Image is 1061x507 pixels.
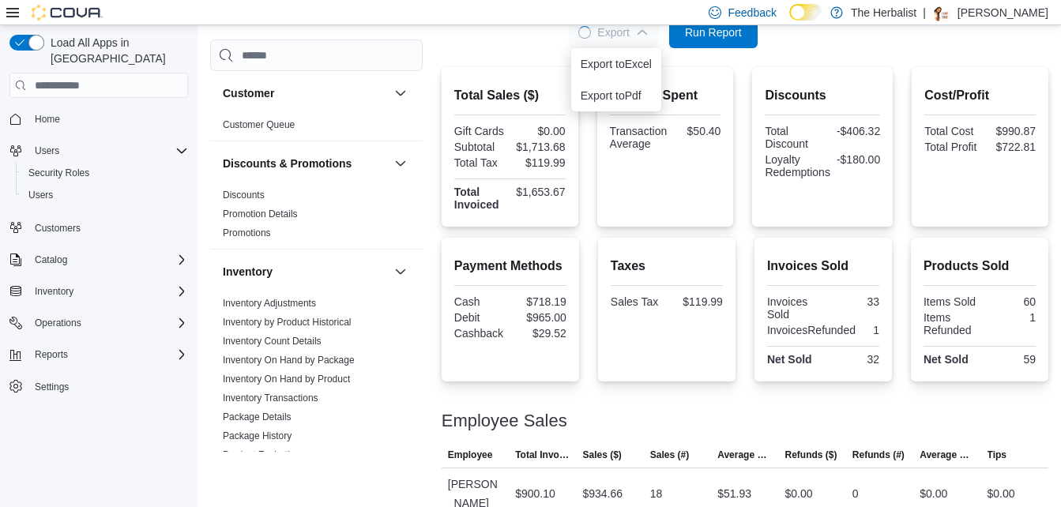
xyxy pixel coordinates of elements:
div: -$180.00 [837,153,880,166]
div: 1 [983,311,1036,324]
button: Export toPdf [571,80,661,111]
div: $119.99 [513,156,565,169]
div: $900.10 [515,484,555,503]
div: Subtotal [454,141,506,153]
span: Sales ($) [582,449,621,461]
span: Total Invoiced [515,449,570,461]
span: Operations [28,314,188,332]
a: Inventory On Hand by Product [223,374,350,385]
span: Sales (#) [650,449,689,461]
div: -$406.32 [826,125,880,137]
span: Employee [448,449,493,461]
span: Inventory [35,285,73,298]
span: Users [35,145,59,157]
div: $1,713.68 [513,141,565,153]
span: Home [28,109,188,129]
div: $1,653.67 [513,186,565,198]
div: Cashback [454,327,507,340]
nav: Complex example [9,101,188,439]
button: Customers [3,216,194,238]
button: Users [3,140,194,162]
div: $0.00 [920,484,947,503]
span: Average Sale [717,449,772,461]
span: Users [28,189,53,201]
button: Export toExcel [571,48,661,80]
div: $722.81 [984,141,1036,153]
span: Settings [28,377,188,396]
button: Customer [391,84,410,103]
button: Customer [223,85,388,101]
a: Home [28,110,66,129]
a: Inventory On Hand by Package [223,355,355,366]
span: Customer Queue [223,118,295,131]
strong: Total Invoiced [454,186,499,211]
div: 59 [983,353,1036,366]
span: Inventory On Hand by Product [223,373,350,385]
button: Inventory [28,282,80,301]
button: Reports [28,345,74,364]
div: Sales Tax [611,295,664,308]
button: Reports [3,344,194,366]
div: $51.93 [717,484,751,503]
button: Operations [28,314,88,332]
div: 60 [983,295,1036,308]
p: The Herbalist [851,3,916,22]
button: Home [3,107,194,130]
button: Operations [3,312,194,334]
span: Export to Excel [581,58,652,70]
div: 33 [826,295,879,308]
span: Operations [35,317,81,329]
span: Security Roles [22,163,188,182]
strong: Net Sold [767,353,812,366]
div: Loyalty Redemptions [765,153,830,178]
a: Inventory Count Details [223,336,322,347]
button: Catalog [28,250,73,269]
span: Settings [35,381,69,393]
div: $0.00 [988,484,1015,503]
div: $934.66 [582,484,623,503]
a: Users [22,186,59,205]
div: Invoices Sold [767,295,820,321]
strong: Net Sold [924,353,969,366]
a: Inventory Adjustments [223,298,316,309]
button: Users [28,141,66,160]
h2: Total Sales ($) [454,86,566,105]
span: Export [578,17,648,48]
button: Security Roles [16,162,194,184]
input: Dark Mode [789,4,822,21]
div: $29.52 [514,327,566,340]
span: Refunds (#) [852,449,905,461]
span: Users [22,186,188,205]
span: Promotions [223,227,271,239]
span: Feedback [728,5,776,21]
button: Inventory [223,264,388,280]
span: Export to Pdf [581,89,652,102]
div: Total Discount [765,125,819,150]
div: $990.87 [984,125,1036,137]
h2: Cost/Profit [924,86,1036,105]
a: Customers [28,219,87,238]
a: Inventory Transactions [223,392,318,404]
a: Package Details [223,411,292,422]
span: Inventory Adjustments [223,297,316,310]
span: Security Roles [28,167,89,179]
span: Run Report [685,24,742,40]
span: Package History [223,430,292,442]
div: Items Sold [924,295,976,308]
div: Total Profit [924,141,976,153]
div: InvoicesRefunded [767,324,856,336]
div: $0.00 [513,125,565,137]
h3: Employee Sales [442,411,567,430]
div: Cash [454,295,507,308]
button: Users [16,184,194,206]
div: $119.99 [670,295,723,308]
p: [PERSON_NAME] [958,3,1048,22]
span: Inventory [28,282,188,301]
div: Total Cost [924,125,976,137]
div: $718.19 [514,295,566,308]
h2: Payment Methods [454,257,566,276]
span: Reports [28,345,188,364]
span: Catalog [28,250,188,269]
span: Loading [577,24,593,41]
